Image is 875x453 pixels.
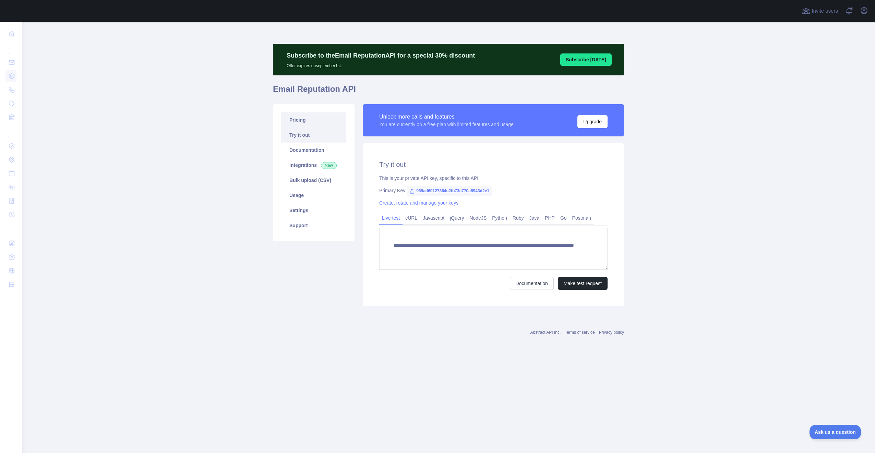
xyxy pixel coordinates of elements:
[273,84,624,100] h1: Email Reputation API
[281,218,346,233] a: Support
[281,188,346,203] a: Usage
[281,173,346,188] a: Bulk upload (CSV)
[5,222,16,236] div: ...
[527,212,542,223] a: Java
[281,203,346,218] a: Settings
[420,212,447,223] a: Javascript
[542,212,558,223] a: PHP
[577,115,608,128] button: Upgrade
[558,212,570,223] a: Go
[407,186,492,196] span: 969ad60127364c2fb73c770a8943d2e1
[321,162,337,169] span: New
[560,53,612,66] button: Subscribe [DATE]
[510,212,527,223] a: Ruby
[565,330,595,335] a: Terms of service
[801,5,839,16] button: Invite users
[379,113,514,121] div: Unlock more calls and features
[379,121,514,128] div: You are currently on a free plan with limited features and usage
[558,277,608,290] button: Make test request
[447,212,467,223] a: jQuery
[281,143,346,158] a: Documentation
[5,125,16,138] div: ...
[287,51,475,60] p: Subscribe to the Email Reputation API for a special 30 % discount
[570,212,594,223] a: Postman
[5,41,16,55] div: ...
[489,212,510,223] a: Python
[281,112,346,127] a: Pricing
[287,60,475,69] p: Offer expires on september 1st.
[812,7,838,15] span: Invite users
[510,277,554,290] a: Documentation
[467,212,489,223] a: NodeJS
[403,212,420,223] a: cURL
[379,160,608,169] h2: Try it out
[599,330,624,335] a: Privacy policy
[379,212,403,223] a: Live test
[379,200,458,206] a: Create, rotate and manage your keys
[379,187,608,194] div: Primary Key:
[281,158,346,173] a: Integrations New
[530,330,561,335] a: Abstract API Inc.
[810,425,861,439] iframe: Toggle Customer Support
[379,175,608,182] div: This is your private API key, specific to this API.
[281,127,346,143] a: Try it out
